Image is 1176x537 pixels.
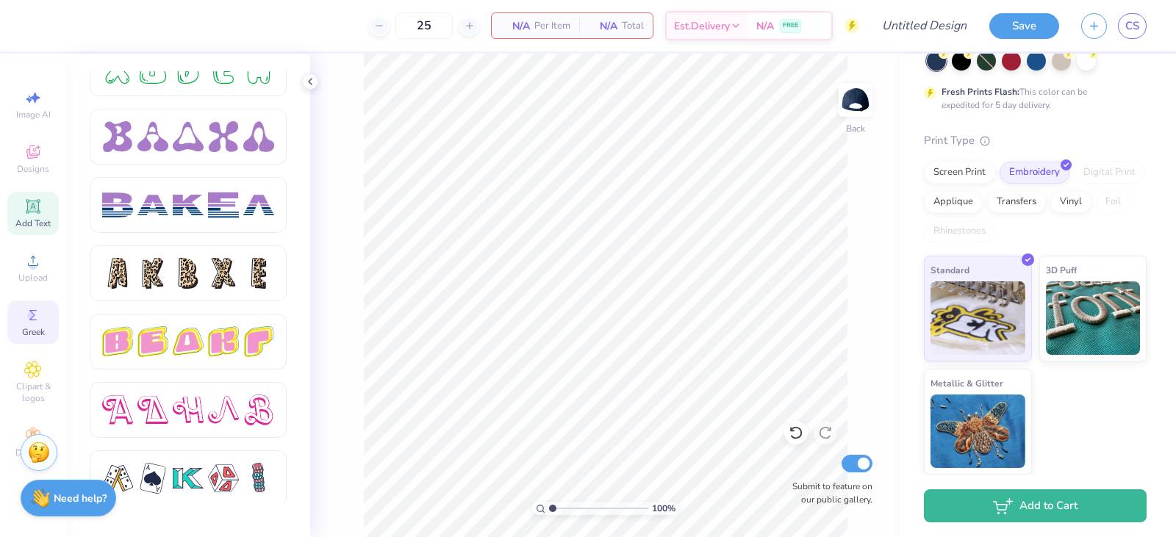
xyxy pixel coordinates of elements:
[987,191,1046,213] div: Transfers
[989,13,1059,39] button: Save
[1050,191,1091,213] div: Vinyl
[1046,281,1141,355] img: 3D Puff
[16,109,51,120] span: Image AI
[674,18,730,34] span: Est. Delivery
[841,85,870,115] img: Back
[622,18,644,34] span: Total
[931,281,1025,355] img: Standard
[931,394,1025,468] img: Metallic & Glitter
[15,217,51,229] span: Add Text
[1046,262,1077,278] span: 3D Puff
[846,122,865,135] div: Back
[783,21,798,31] span: FREE
[501,18,530,34] span: N/A
[1118,13,1147,39] a: CS
[924,191,983,213] div: Applique
[756,18,774,34] span: N/A
[931,262,969,278] span: Standard
[1125,18,1139,35] span: CS
[652,502,675,515] span: 100 %
[784,480,872,506] label: Submit to feature on our public gallery.
[1000,162,1069,184] div: Embroidery
[942,86,1019,98] strong: Fresh Prints Flash:
[924,220,995,242] div: Rhinestones
[18,272,48,284] span: Upload
[870,11,978,40] input: Untitled Design
[15,447,51,458] span: Decorate
[924,132,1147,149] div: Print Type
[942,85,1122,112] div: This color can be expedited for 5 day delivery.
[931,375,1003,391] span: Metallic & Glitter
[924,489,1147,522] button: Add to Cart
[395,12,453,39] input: – –
[7,381,59,404] span: Clipart & logos
[588,18,617,34] span: N/A
[17,163,49,175] span: Designs
[534,18,570,34] span: Per Item
[1096,191,1130,213] div: Foil
[924,162,995,184] div: Screen Print
[1074,162,1145,184] div: Digital Print
[54,491,107,505] strong: Need help?
[22,326,45,338] span: Greek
